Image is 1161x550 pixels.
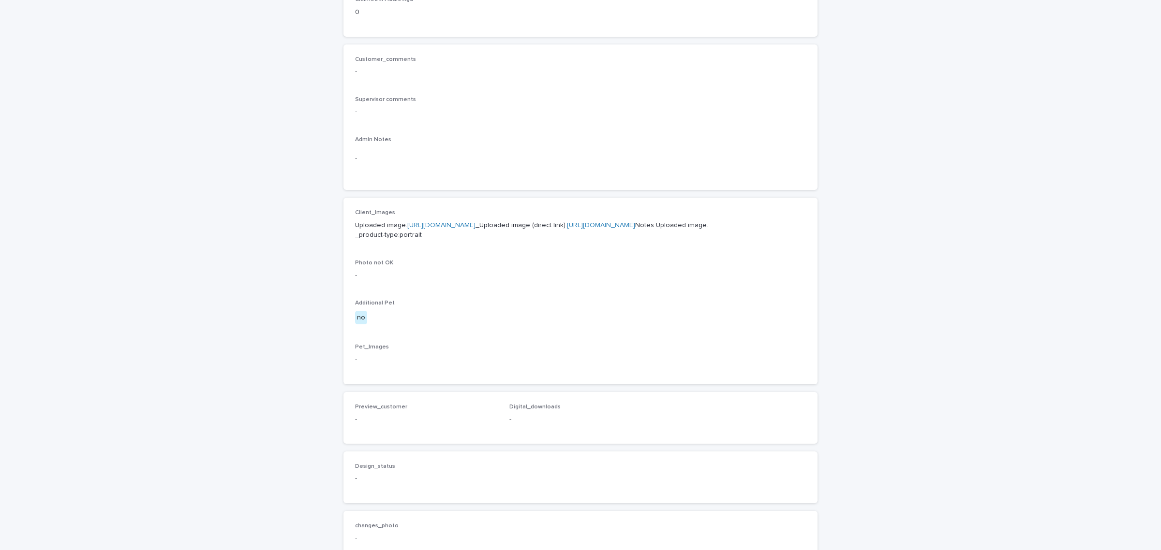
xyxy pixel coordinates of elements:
p: - [355,533,806,543]
span: Design_status [355,463,395,469]
a: [URL][DOMAIN_NAME] [407,222,476,229]
p: Uploaded image: _Uploaded image (direct link): Notes Uploaded image: _product-type:portrait [355,220,806,241]
p: - [355,154,806,164]
span: Photo not OK [355,260,393,266]
p: - [509,414,652,424]
span: Supervisor comments [355,97,416,102]
p: - [355,355,806,365]
span: Additional Pet [355,300,395,306]
p: 0 [355,7,498,17]
span: Pet_Images [355,344,389,350]
p: - [355,474,498,484]
span: Admin Notes [355,137,391,143]
span: Digital_downloads [509,404,561,410]
div: no [355,311,367,325]
p: - [355,414,498,424]
p: - [355,107,806,117]
span: Client_Images [355,210,395,216]
span: Customer_comments [355,57,416,62]
a: [URL][DOMAIN_NAME] [567,222,635,229]
span: Preview_customer [355,404,407,410]
p: - [355,270,806,280]
p: - [355,67,806,77]
span: changes_photo [355,523,399,529]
